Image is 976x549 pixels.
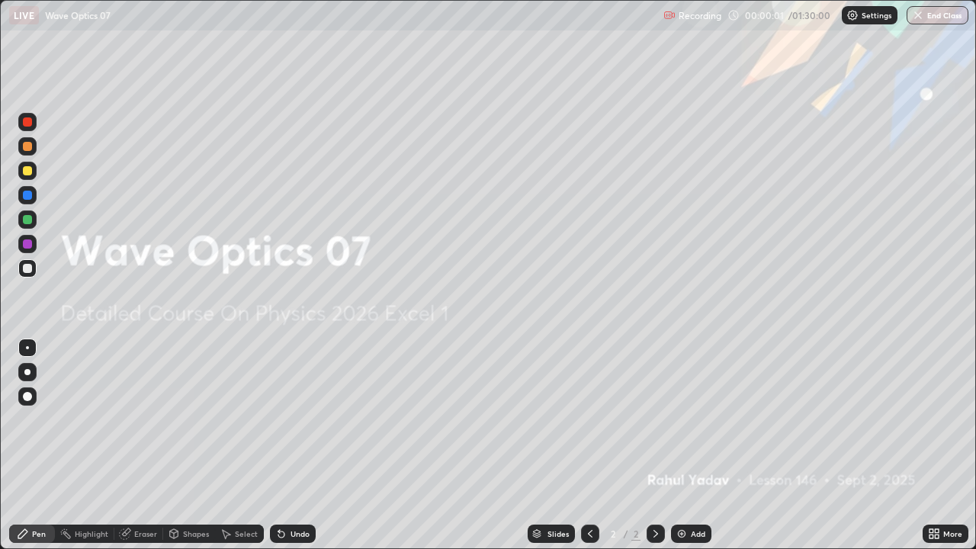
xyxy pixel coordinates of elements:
p: LIVE [14,9,34,21]
div: Add [691,530,705,538]
p: Settings [862,11,891,19]
div: Select [235,530,258,538]
div: Pen [32,530,46,538]
p: Wave Optics 07 [45,9,111,21]
div: 2 [631,527,640,541]
img: class-settings-icons [846,9,859,21]
div: More [943,530,962,538]
img: add-slide-button [676,528,688,540]
div: Slides [547,530,569,538]
div: / [624,529,628,538]
div: 2 [605,529,621,538]
button: End Class [907,6,968,24]
p: Recording [679,10,721,21]
div: Highlight [75,530,108,538]
img: end-class-cross [912,9,924,21]
div: Eraser [134,530,157,538]
img: recording.375f2c34.svg [663,9,676,21]
div: Undo [291,530,310,538]
div: Shapes [183,530,209,538]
